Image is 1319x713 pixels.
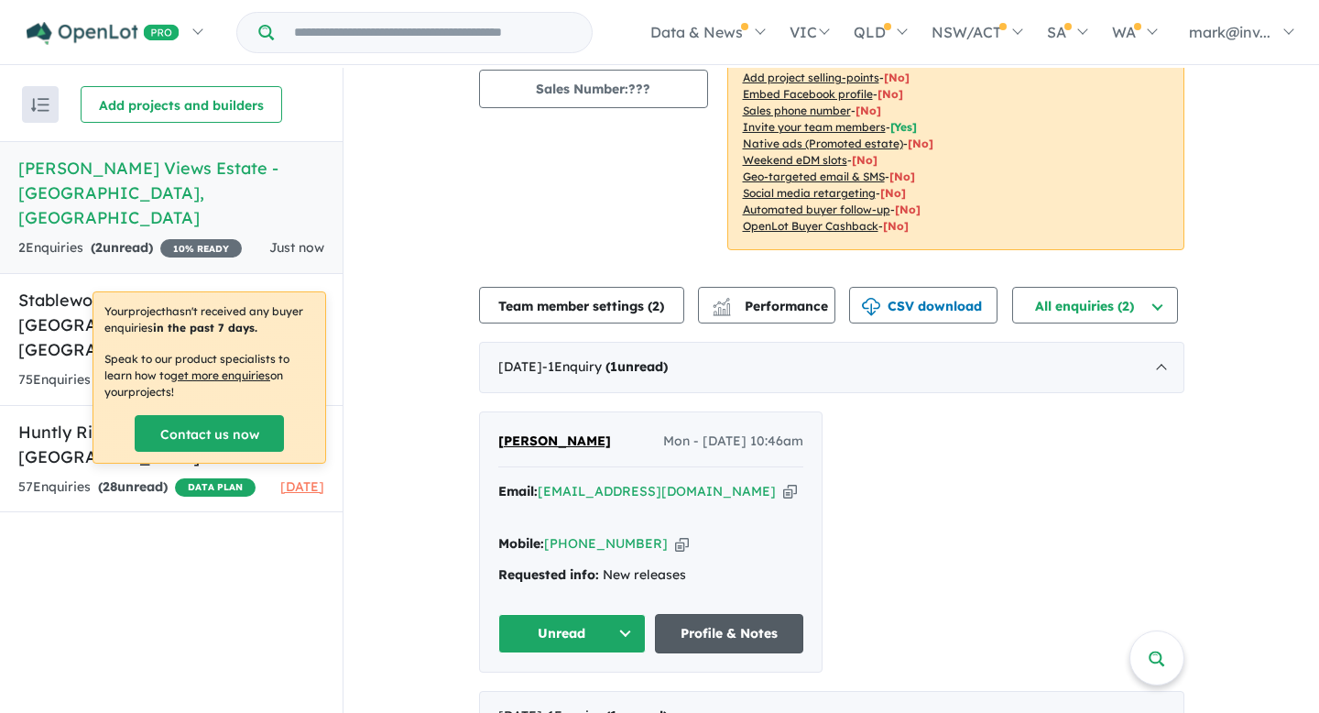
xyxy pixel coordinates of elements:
[743,219,878,233] u: OpenLot Buyer Cashback
[743,120,886,134] u: Invite your team members
[18,288,324,362] h5: Stablewood Estate - [GEOGRAPHIC_DATA] , [GEOGRAPHIC_DATA]
[103,478,117,495] span: 28
[498,535,544,552] strong: Mobile:
[538,483,776,499] a: [EMAIL_ADDRESS][DOMAIN_NAME]
[135,415,284,452] a: Contact us now
[18,237,242,259] div: 2 Enquir ies
[849,287,997,324] button: CSV download
[18,369,257,391] div: 75 Enquir ies
[498,431,611,453] a: [PERSON_NAME]
[783,482,797,501] button: Copy
[104,303,314,336] p: Your project hasn't received any buyer enquiries
[884,71,910,84] span: [ No ]
[31,98,49,112] img: sort.svg
[880,186,906,200] span: [No]
[878,87,903,101] span: [ No ]
[890,120,917,134] span: [ Yes ]
[675,534,689,554] button: Copy
[856,104,881,117] span: [ No ]
[498,565,803,587] div: New releases
[81,86,282,123] button: Add projects and builders
[1189,23,1270,41] span: mark@inv...
[170,368,270,382] u: get more enquiries
[544,535,668,552] a: [PHONE_NUMBER]
[498,566,599,583] strong: Requested info:
[98,478,168,495] strong: ( unread)
[883,219,909,233] span: [No]
[280,478,324,495] span: [DATE]
[743,137,903,150] u: Native ads (Promoted estate)
[889,170,915,183] span: [No]
[18,156,324,230] h5: [PERSON_NAME] Views Estate - [GEOGRAPHIC_DATA] , [GEOGRAPHIC_DATA]
[655,614,803,653] a: Profile & Notes
[542,358,668,375] span: - 1 Enquir y
[269,239,324,256] span: Just now
[479,70,708,108] button: Sales Number:???
[95,239,103,256] span: 2
[479,287,684,324] button: Team member settings (2)
[713,303,731,315] img: bar-chart.svg
[663,431,803,453] span: Mon - [DATE] 10:46am
[743,186,876,200] u: Social media retargeting
[652,298,659,314] span: 2
[713,298,729,308] img: line-chart.svg
[1012,287,1178,324] button: All enquiries (2)
[908,137,933,150] span: [No]
[743,87,873,101] u: Embed Facebook profile
[104,351,314,400] p: Speak to our product specialists to learn how to on your projects !
[862,298,880,316] img: download icon
[27,22,180,45] img: Openlot PRO Logo White
[498,614,647,653] button: Unread
[160,239,242,258] span: 10 % READY
[18,420,324,469] h5: Huntly Rise Estate - Huntly , [GEOGRAPHIC_DATA]
[91,239,153,256] strong: ( unread)
[498,433,611,449] span: [PERSON_NAME]
[479,342,1184,393] div: [DATE]
[18,477,256,499] div: 57 Enquir ies
[610,358,617,375] span: 1
[153,321,257,335] b: in the past 7 days.
[743,170,885,183] u: Geo-targeted email & SMS
[895,203,921,216] span: [No]
[698,287,835,324] button: Performance
[175,478,256,497] span: DATA PLAN
[278,13,588,52] input: Try estate name, suburb, builder or developer
[605,358,668,375] strong: ( unread)
[715,298,828,314] span: Performance
[498,483,538,499] strong: Email:
[852,153,878,167] span: [No]
[743,153,847,167] u: Weekend eDM slots
[743,203,890,216] u: Automated buyer follow-up
[743,71,879,84] u: Add project selling-points
[743,104,851,117] u: Sales phone number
